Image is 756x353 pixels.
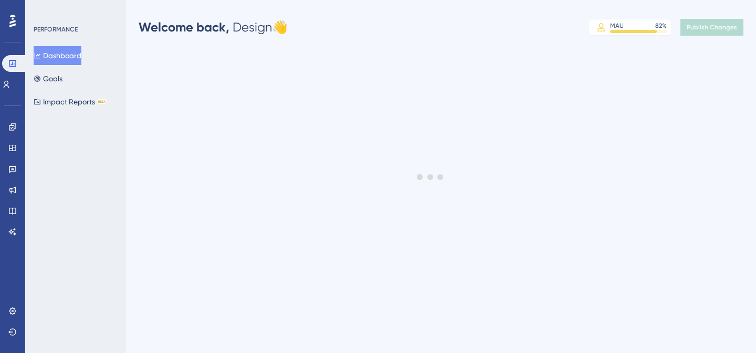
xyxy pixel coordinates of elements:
button: Goals [34,69,62,88]
span: Welcome back, [139,19,229,35]
button: Publish Changes [680,19,743,36]
button: Impact ReportsBETA [34,92,107,111]
div: BETA [97,99,107,104]
div: MAU [610,22,624,30]
button: Dashboard [34,46,81,65]
div: PERFORMANCE [34,25,78,34]
div: Design 👋 [139,19,288,36]
div: 82 % [655,22,667,30]
span: Publish Changes [687,23,737,31]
